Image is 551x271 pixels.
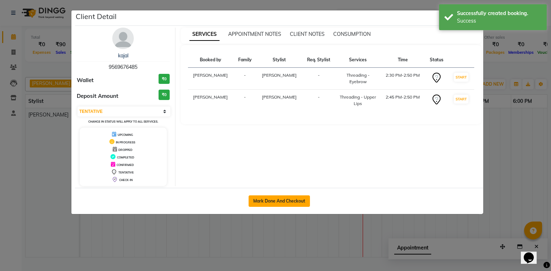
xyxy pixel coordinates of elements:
[116,141,135,144] span: IN PROGRESS
[457,17,541,25] div: Success
[302,68,335,90] td: -
[454,73,468,82] button: START
[188,90,234,111] td: [PERSON_NAME]
[290,31,325,37] span: CLIENT NOTES
[118,171,134,174] span: TENTATIVE
[302,52,335,68] th: Req. Stylist
[117,156,134,159] span: COMPLETED
[233,52,256,68] th: Family
[233,90,256,111] td: -
[425,52,448,68] th: Status
[109,64,137,70] span: 9569676485
[457,10,541,17] div: Successfully created booking.
[77,76,94,85] span: Wallet
[380,52,425,68] th: Time
[333,31,371,37] span: CONSUMPTION
[262,72,297,78] span: [PERSON_NAME]
[118,52,128,59] a: kajal
[233,68,256,90] td: -
[159,90,170,100] h3: ₹0
[256,52,302,68] th: Stylist
[77,92,118,100] span: Deposit Amount
[340,72,376,85] div: Threading - Eyebrow
[88,120,158,123] small: Change in status will apply to all services.
[118,133,133,137] span: UPCOMING
[118,148,132,152] span: DROPPED
[76,11,117,22] h5: Client Detail
[188,52,234,68] th: Booked by
[117,163,134,167] span: CONFIRMED
[159,74,170,84] h3: ₹0
[302,90,335,111] td: -
[454,95,468,104] button: START
[262,94,297,100] span: [PERSON_NAME]
[380,90,425,111] td: 2:45 PM-2:50 PM
[112,28,134,49] img: avatar
[189,28,220,41] span: SERVICES
[188,68,234,90] td: [PERSON_NAME]
[380,68,425,90] td: 2:30 PM-2:50 PM
[228,31,281,37] span: APPOINTMENT NOTES
[335,52,381,68] th: Services
[249,195,310,207] button: Mark Done And Checkout
[340,94,376,107] div: Threading - Upper Lips
[119,178,133,182] span: CHECK-IN
[521,242,544,264] iframe: chat widget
